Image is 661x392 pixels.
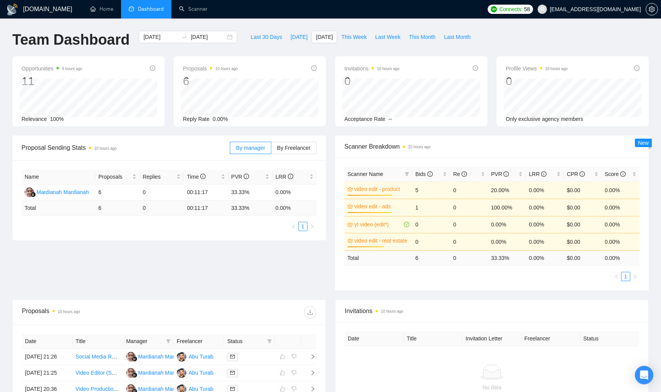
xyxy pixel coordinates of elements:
[126,385,190,392] a: MMMardianah Mardianah
[450,199,488,216] td: 0
[166,339,171,343] span: filter
[491,6,497,12] img: upwork-logo.png
[22,349,73,365] td: [DATE] 21:26
[140,184,184,201] td: 0
[630,272,639,281] li: Next Page
[143,33,178,41] input: Start date
[236,145,265,151] span: By manager
[529,171,546,177] span: LRR
[299,222,307,231] a: 1
[22,334,73,349] th: Date
[337,31,371,43] button: This Week
[73,365,123,381] td: Video Editor (Short-Form, Long-form, Ads, & Social)
[22,64,82,73] span: Opportunities
[630,272,639,281] button: right
[183,74,238,89] div: 6
[304,306,316,318] button: download
[601,199,639,216] td: 0.00%
[215,67,237,71] time: 10 hours ago
[132,356,137,362] img: gigradar-bm.png
[76,370,199,376] a: Video Editor (Short-Form, Long-form, Ads, & Social)
[450,181,488,199] td: 0
[462,171,467,177] span: info-circle
[545,67,568,71] time: 10 hours ago
[189,352,214,361] div: Abu Turab
[453,171,467,177] span: Re
[286,31,312,43] button: [DATE]
[473,65,478,71] span: info-circle
[450,250,488,265] td: 0
[427,171,433,177] span: info-circle
[444,33,470,41] span: Last Month
[491,171,509,177] span: PVR
[95,169,140,184] th: Proposals
[524,5,530,13] span: 58
[22,365,73,381] td: [DATE] 21:25
[30,192,36,197] img: gigradar-bm.png
[344,142,639,151] span: Scanner Breakdown
[521,331,580,346] th: Freelancer
[347,222,353,227] span: crown
[405,31,440,43] button: This Month
[567,171,585,177] span: CPR
[412,233,450,250] td: 0
[304,370,316,375] span: right
[189,369,214,377] div: Abu Turab
[612,272,621,281] button: left
[412,199,450,216] td: 1
[354,236,408,245] a: video edit - real estate
[191,33,226,41] input: End date
[646,6,658,12] a: setting
[354,220,402,229] a: yt video (edit*)
[375,33,400,41] span: Last Week
[251,33,282,41] span: Last 30 Days
[179,6,208,12] a: searchScanner
[564,199,602,216] td: $0.00
[601,216,639,233] td: 0.00%
[601,233,639,250] td: 0.00%
[526,250,564,265] td: 0.00 %
[228,201,272,216] td: 33.33 %
[634,65,639,71] span: info-circle
[526,199,564,216] td: 0.00%
[409,33,435,41] span: This Month
[22,116,47,122] span: Relevance
[381,309,403,313] time: 10 hours ago
[304,354,316,359] span: right
[506,74,568,89] div: 0
[601,181,639,199] td: 0.00%
[638,140,649,146] span: New
[614,274,619,279] span: left
[277,145,311,151] span: By Freelancer
[22,169,95,184] th: Name
[143,173,175,181] span: Replies
[621,272,630,281] a: 1
[462,331,521,346] th: Invitation Letter
[129,6,134,12] span: dashboard
[564,233,602,250] td: $0.00
[50,116,64,122] span: 100%
[540,7,545,12] span: user
[345,331,404,346] th: Date
[612,272,621,281] li: Previous Page
[95,184,140,201] td: 6
[488,199,526,216] td: 100.00%
[488,216,526,233] td: 0.00%
[564,250,602,265] td: $ 0.00
[126,368,136,378] img: MM
[183,116,209,122] span: Reply Rate
[526,216,564,233] td: 0.00%
[228,184,272,201] td: 33.33%
[267,339,272,343] span: filter
[347,171,383,177] span: Scanner Name
[345,306,639,316] span: Invitations
[25,188,34,197] img: MM
[98,173,131,181] span: Proposals
[200,174,206,179] span: info-circle
[635,366,653,384] div: Open Intercom Messenger
[22,201,95,216] td: Total
[272,184,317,201] td: 0.00%
[276,174,293,180] span: LRR
[291,224,296,229] span: left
